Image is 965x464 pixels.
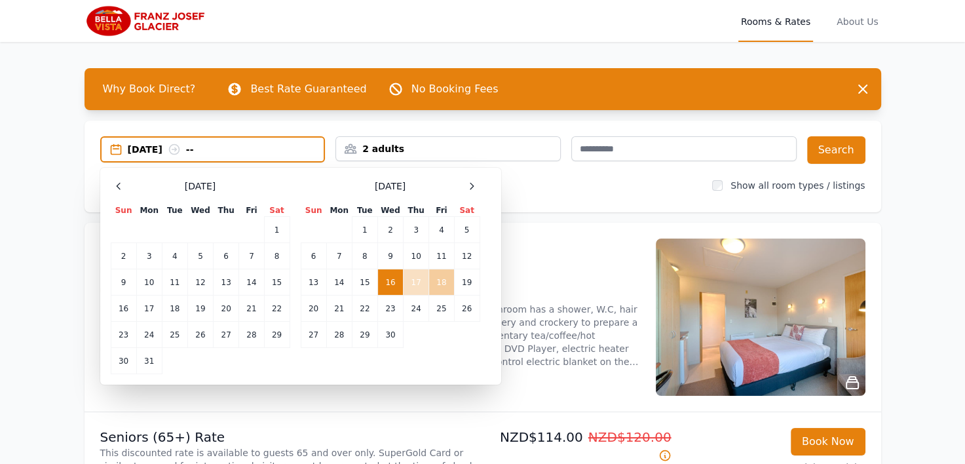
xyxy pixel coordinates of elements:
td: 20 [301,296,326,322]
td: 9 [377,243,403,269]
th: Wed [377,204,403,217]
td: 24 [136,322,162,348]
td: 5 [454,217,480,243]
td: 23 [111,322,136,348]
img: Bella Vista Franz Josef Glacier [85,5,210,37]
p: Best Rate Guaranteed [250,81,366,97]
td: 24 [404,296,429,322]
td: 7 [239,243,264,269]
button: Search [807,136,865,164]
td: 4 [162,243,187,269]
td: 1 [264,217,290,243]
td: 23 [377,296,403,322]
th: Tue [352,204,377,217]
td: 27 [301,322,326,348]
span: [DATE] [375,180,406,193]
td: 6 [301,243,326,269]
div: 2 adults [336,142,560,155]
th: Sat [264,204,290,217]
td: 3 [404,217,429,243]
th: Thu [404,204,429,217]
td: 30 [111,348,136,374]
td: 22 [264,296,290,322]
td: 15 [264,269,290,296]
th: Fri [239,204,264,217]
td: 16 [377,269,403,296]
td: 13 [301,269,326,296]
td: 25 [429,296,454,322]
td: 8 [352,243,377,269]
td: 8 [264,243,290,269]
td: 16 [111,296,136,322]
td: 12 [454,243,480,269]
th: Mon [326,204,352,217]
td: 31 [136,348,162,374]
th: Sun [111,204,136,217]
td: 3 [136,243,162,269]
p: No Booking Fees [411,81,499,97]
td: 26 [454,296,480,322]
td: 15 [352,269,377,296]
th: Thu [214,204,239,217]
td: 2 [111,243,136,269]
td: 4 [429,217,454,243]
th: Wed [187,204,213,217]
span: Why Book Direct? [92,76,206,102]
button: Book Now [791,428,865,455]
td: 13 [214,269,239,296]
td: 20 [214,296,239,322]
td: 21 [326,296,352,322]
span: [DATE] [185,180,216,193]
td: 5 [187,243,213,269]
th: Mon [136,204,162,217]
td: 19 [187,296,213,322]
th: Tue [162,204,187,217]
td: 11 [429,243,454,269]
th: Fri [429,204,454,217]
td: 10 [404,243,429,269]
td: 14 [239,269,264,296]
td: 19 [454,269,480,296]
td: 26 [187,322,213,348]
td: 21 [239,296,264,322]
p: Seniors (65+) Rate [100,428,478,446]
td: 28 [326,322,352,348]
td: 27 [214,322,239,348]
td: 29 [264,322,290,348]
td: 2 [377,217,403,243]
div: [DATE] -- [128,143,324,156]
td: 9 [111,269,136,296]
td: 11 [162,269,187,296]
td: 22 [352,296,377,322]
td: 25 [162,322,187,348]
th: Sun [301,204,326,217]
td: 6 [214,243,239,269]
label: Show all room types / listings [730,180,865,191]
th: Sat [454,204,480,217]
span: NZD$120.00 [588,429,672,445]
td: 30 [377,322,403,348]
td: 1 [352,217,377,243]
td: 12 [187,269,213,296]
td: 10 [136,269,162,296]
td: 17 [136,296,162,322]
td: 14 [326,269,352,296]
td: 18 [162,296,187,322]
td: 29 [352,322,377,348]
td: 18 [429,269,454,296]
td: 28 [239,322,264,348]
td: 7 [326,243,352,269]
td: 17 [404,269,429,296]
